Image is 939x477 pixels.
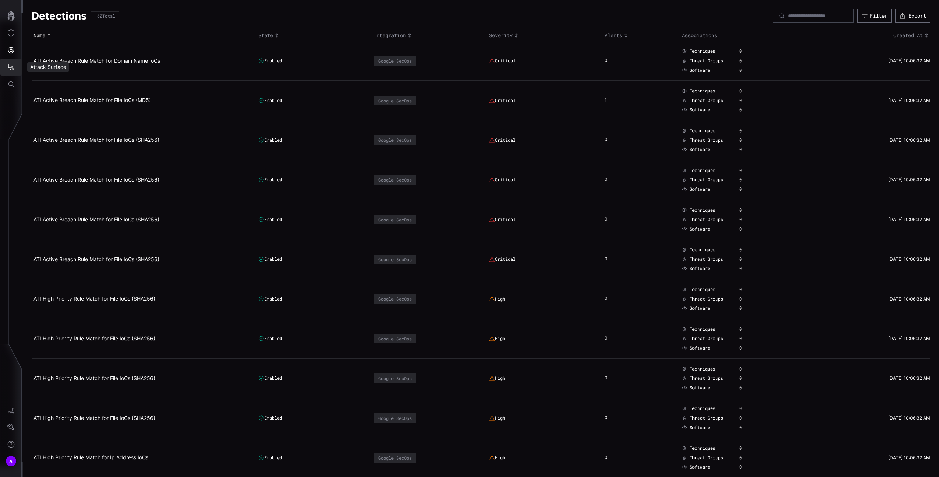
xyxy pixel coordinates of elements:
[258,296,282,302] div: Enabled
[690,107,710,113] span: Software
[739,107,762,113] div: 0
[888,98,930,103] time: [DATE] 10:06:32 AM
[690,385,710,391] span: Software
[378,376,412,381] div: Google SecOps
[605,256,616,263] div: 0
[489,336,505,341] div: High
[690,464,710,470] span: Software
[378,98,412,103] div: Google SecOps
[690,336,723,341] span: Threat Groups
[605,176,616,183] div: 0
[739,445,762,451] div: 0
[690,147,710,152] span: Software
[739,247,762,253] div: 0
[888,415,930,421] time: [DATE] 10:06:32 AM
[739,226,762,232] div: 0
[690,406,715,411] span: Techniques
[605,295,616,302] div: 0
[32,9,87,22] h1: Detections
[605,335,616,342] div: 0
[489,137,515,143] div: Critical
[739,168,762,173] div: 0
[605,137,616,143] div: 0
[739,98,762,104] div: 0
[258,455,282,461] div: Enabled
[895,9,930,23] button: Export
[690,287,715,292] span: Techniques
[739,425,762,431] div: 0
[690,266,710,271] span: Software
[888,375,930,381] time: [DATE] 10:06:32 AM
[739,256,762,262] div: 0
[258,98,282,104] div: Enabled
[690,226,710,232] span: Software
[739,305,762,311] div: 0
[888,256,930,262] time: [DATE] 10:06:32 AM
[690,366,715,372] span: Techniques
[605,57,616,64] div: 0
[489,98,515,104] div: Critical
[739,147,762,152] div: 0
[739,455,762,461] div: 0
[605,97,616,104] div: 1
[258,217,282,222] div: Enabled
[690,326,715,332] span: Techniques
[489,455,505,461] div: High
[739,406,762,411] div: 0
[690,177,723,183] span: Threat Groups
[605,375,616,382] div: 0
[378,336,412,341] div: Google SecOps
[739,345,762,351] div: 0
[489,296,505,302] div: High
[739,375,762,381] div: 0
[258,137,282,143] div: Enabled
[605,216,616,223] div: 0
[33,216,159,222] a: ATI Active Breach Rule Match for File IoCs (SHA256)
[378,415,412,421] div: Google SecOps
[690,445,715,451] span: Techniques
[690,48,715,54] span: Techniques
[690,345,710,351] span: Software
[489,58,515,64] div: Critical
[378,177,412,182] div: Google SecOps
[888,217,930,222] time: [DATE] 10:06:32 AM
[378,217,412,222] div: Google SecOps
[258,58,282,64] div: Enabled
[888,336,930,341] time: [DATE] 10:06:32 AM
[690,256,723,262] span: Threat Groups
[739,88,762,94] div: 0
[739,58,762,64] div: 0
[888,58,930,63] time: [DATE] 10:06:32 AM
[816,32,930,39] div: Toggle sort direction
[739,217,762,222] div: 0
[489,32,601,39] div: Toggle sort direction
[739,186,762,192] div: 0
[690,415,723,421] span: Threat Groups
[690,247,715,253] span: Techniques
[378,296,412,301] div: Google SecOps
[489,415,505,421] div: High
[690,207,715,213] span: Techniques
[739,287,762,292] div: 0
[33,375,155,381] a: ATI High Priority Rule Match for File IoCs (SHA256)
[690,88,715,94] span: Techniques
[739,128,762,134] div: 0
[489,256,515,262] div: Critical
[33,137,159,143] a: ATI Active Breach Rule Match for File IoCs (SHA256)
[739,207,762,213] div: 0
[0,453,22,470] button: A
[258,415,282,421] div: Enabled
[690,296,723,302] span: Threat Groups
[888,455,930,460] time: [DATE] 10:06:32 AM
[690,305,710,311] span: Software
[33,57,160,64] a: ATI Active Breach Rule Match for Domain Name IoCs
[739,336,762,341] div: 0
[489,177,515,183] div: Critical
[258,256,282,262] div: Enabled
[888,137,930,143] time: [DATE] 10:06:32 AM
[33,256,159,262] a: ATI Active Breach Rule Match for File IoCs (SHA256)
[690,128,715,134] span: Techniques
[690,186,710,192] span: Software
[739,266,762,271] div: 0
[888,177,930,182] time: [DATE] 10:06:32 AM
